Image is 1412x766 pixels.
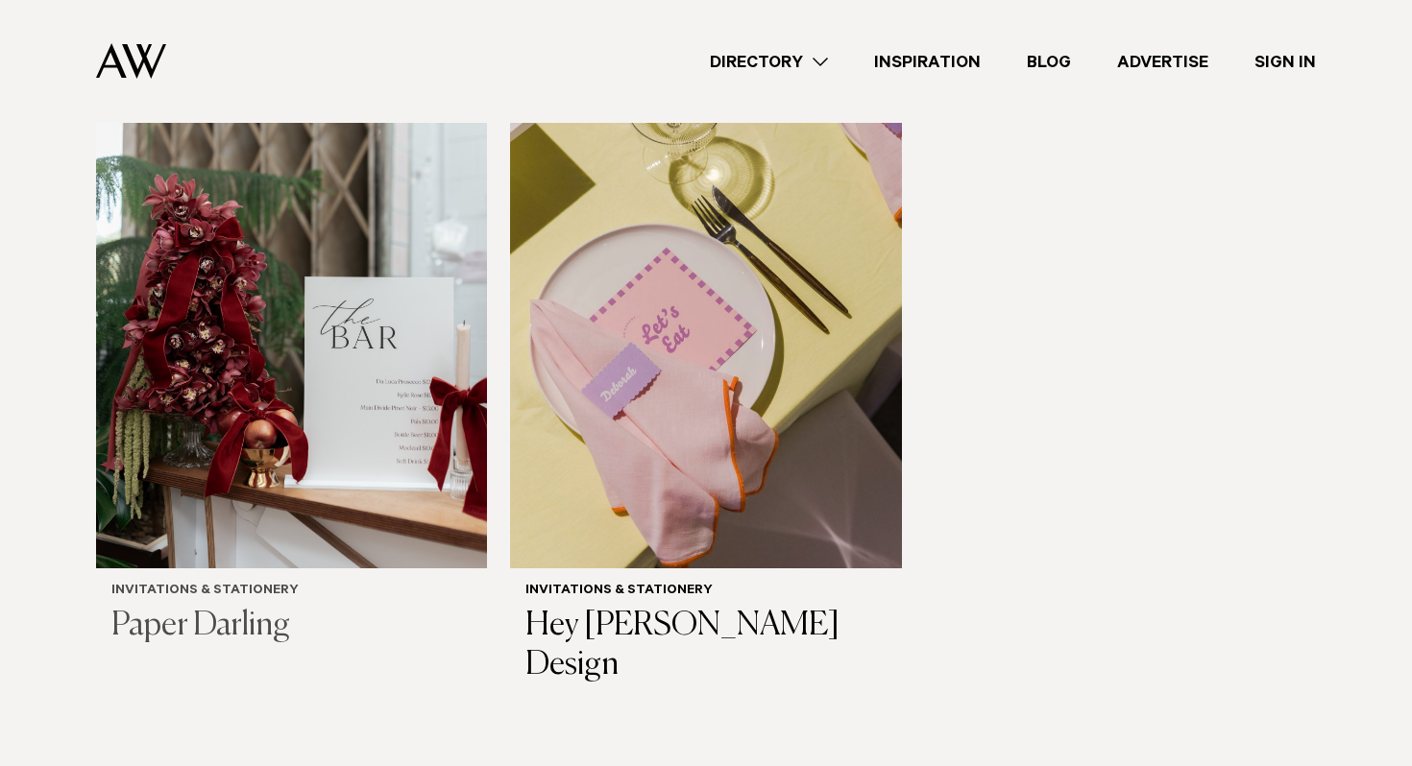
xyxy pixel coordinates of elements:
h6: Invitations & Stationery [525,584,886,600]
a: Inspiration [851,49,1004,75]
a: Advertise [1094,49,1231,75]
a: Sign In [1231,49,1339,75]
img: Auckland Weddings Invitations & Stationery | Paper Darling [96,43,487,567]
h6: Invitations & Stationery [111,584,472,600]
h3: Paper Darling [111,607,472,646]
a: Auckland Weddings Invitations & Stationery | Hey Lola Design Invitations & Stationery Hey [PERSON... [510,43,901,701]
h3: Hey [PERSON_NAME] Design [525,607,886,685]
a: Auckland Weddings Invitations & Stationery | Paper Darling Invitations & Stationery Paper Darling [96,43,487,661]
a: Blog [1004,49,1094,75]
img: Auckland Weddings Logo [96,43,166,79]
img: Auckland Weddings Invitations & Stationery | Hey Lola Design [510,43,901,567]
a: Directory [687,49,851,75]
